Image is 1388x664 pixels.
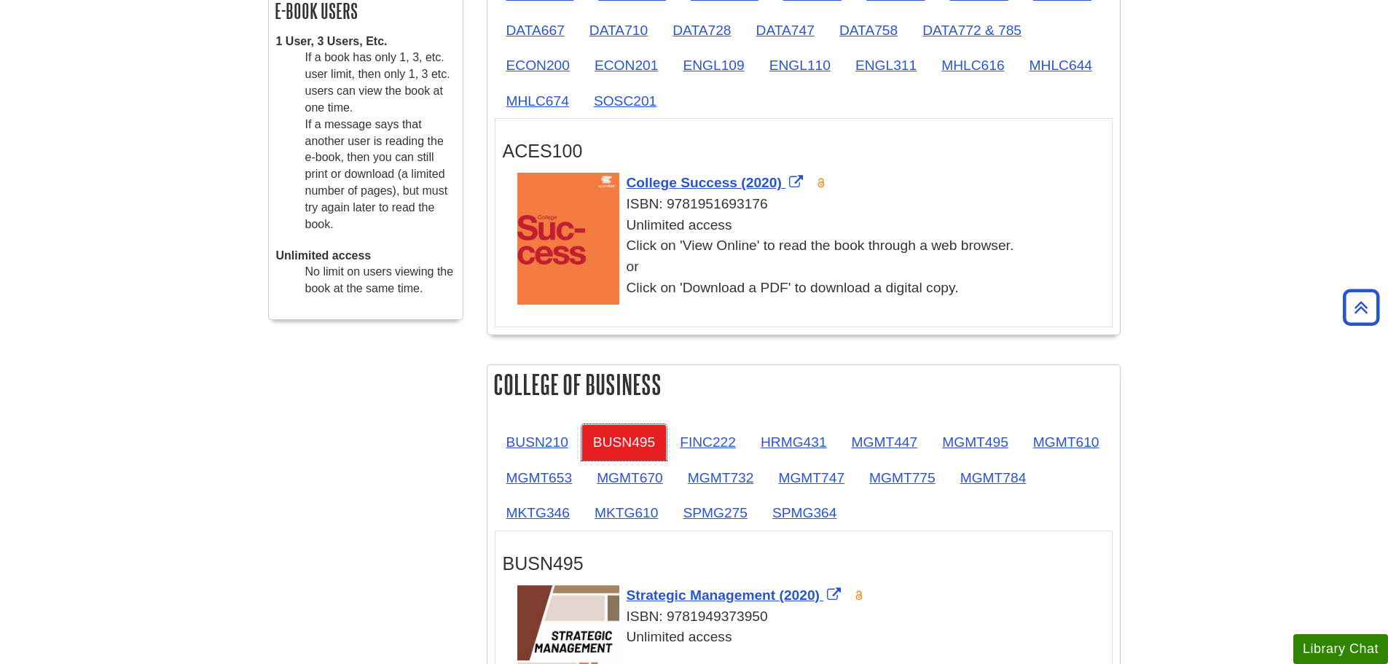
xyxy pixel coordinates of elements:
img: Open Access [816,177,827,189]
dd: No limit on users viewing the book at the same time. [305,264,455,297]
span: Strategic Management (2020) [627,587,820,603]
div: ISBN: 9781951693176 [517,194,1105,215]
img: Cover Art [517,173,619,305]
a: BUSN210 [495,424,580,460]
a: MGMT670 [585,460,675,496]
a: SPMG275 [671,495,759,531]
a: MGMT653 [495,460,584,496]
div: ISBN: 9781949373950 [517,606,1105,628]
a: Back to Top [1338,297,1384,317]
a: DATA772 & 785 [911,12,1033,48]
a: MGMT447 [840,424,930,460]
a: MGMT610 [1022,424,1111,460]
span: College Success (2020) [627,175,782,190]
a: MGMT747 [766,460,856,496]
dd: If a book has only 1, 3, etc. user limit, then only 1, 3 etc. users can view the book at one time... [305,50,455,233]
a: ECON201 [583,47,670,83]
a: DATA710 [578,12,659,48]
a: ENGL109 [671,47,756,83]
a: SPMG364 [761,495,849,531]
a: ECON200 [495,47,581,83]
a: SOSC201 [582,83,668,119]
dt: 1 User, 3 Users, Etc. [276,34,455,50]
a: Link opens in new window [627,587,845,603]
div: Unlimited access [517,627,1105,648]
a: DATA728 [661,12,742,48]
h3: BUSN495 [503,553,1105,574]
button: Library Chat [1293,634,1388,664]
h3: ACES100 [503,141,1105,162]
a: Link opens in new window [627,175,807,190]
a: MHLC616 [930,47,1016,83]
a: MGMT784 [949,460,1038,496]
a: DATA667 [495,12,576,48]
a: MGMT495 [930,424,1020,460]
a: DATA758 [828,12,909,48]
a: MKTG346 [495,495,581,531]
a: MHLC674 [495,83,581,119]
div: Unlimited access Click on 'View Online' to read the book through a web browser. or Click on 'Down... [517,215,1105,299]
a: FINC222 [668,424,748,460]
a: MGMT775 [858,460,947,496]
a: MGMT732 [676,460,766,496]
a: ENGL311 [844,47,928,83]
img: Open Access [854,590,865,601]
a: MKTG610 [583,495,670,531]
a: MHLC644 [1018,47,1104,83]
dt: Unlimited access [276,248,455,265]
h2: College of Business [487,365,1120,404]
a: DATA747 [745,12,826,48]
a: HRMG431 [749,424,839,460]
a: BUSN495 [581,424,667,460]
a: ENGL110 [758,47,842,83]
